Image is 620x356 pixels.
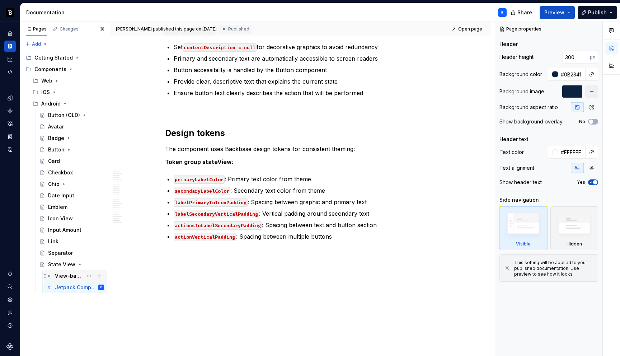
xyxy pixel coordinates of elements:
[516,241,531,247] div: Visible
[590,54,595,60] p: px
[165,158,436,166] p: :
[4,92,16,104] a: Design tokens
[174,186,436,195] p: : Secondary text color from theme
[48,123,64,130] div: Avatar
[165,127,436,139] h2: Design tokens
[228,26,249,32] span: Published
[55,284,97,291] div: Jetpack Compose
[174,66,436,74] p: Button accessibility is handled by the Button component
[48,203,67,211] div: Emblem
[37,224,107,236] a: Input Amount
[550,206,598,250] div: Hidden
[55,272,83,280] div: View-based
[499,196,539,203] div: Side navigation
[4,281,16,292] button: Search ⌘K
[174,233,236,241] code: actionVerticalPadding
[37,121,107,132] a: Avatar
[4,118,16,130] div: Assets
[37,144,107,155] a: Button
[4,294,16,305] a: Settings
[153,26,217,32] div: published this page on [DATE]
[578,6,617,19] button: Publish
[174,54,436,63] p: Primary and secondary text are automatically accessible to screen readers
[41,89,50,96] div: iOS
[23,52,107,293] div: Page tree
[43,270,107,282] a: View-based
[174,210,259,218] code: labelSecondaryVerticalPadding
[4,268,16,280] button: Notifications
[41,100,61,107] div: Android
[32,41,41,47] span: Add
[499,164,534,172] div: Text alignment
[48,192,74,199] div: Date Input
[48,169,73,176] div: Checkbox
[558,146,586,159] input: Auto
[174,43,436,51] p: Set for decorative graphics to avoid redundancy
[174,198,436,206] p: : Spacing between graphic and primary text
[458,26,482,32] span: Open page
[48,249,73,257] div: Separator
[26,9,107,16] div: Documentation
[37,190,107,201] a: Date Input
[183,43,257,52] code: contentDescription = null
[6,343,14,350] svg: Supernova Logo
[37,155,107,167] a: Card
[501,10,503,15] div: E
[23,52,107,64] div: Getting Started
[4,105,16,117] a: Components
[48,226,81,234] div: Input Amount
[507,6,537,19] button: Share
[48,261,75,268] div: State View
[37,109,107,121] a: Button (OLD)
[48,238,58,245] div: Link
[37,178,107,190] a: Chip
[174,221,436,229] p: : Spacing between text and button section
[499,179,542,186] div: Show header text
[499,149,524,156] div: Text color
[4,307,16,318] button: Contact support
[165,158,232,165] strong: Token group stateView
[558,68,586,81] input: Auto
[4,66,16,78] a: Code automation
[34,66,66,73] div: Components
[4,131,16,142] a: Storybook stories
[499,41,518,48] div: Header
[174,77,436,86] p: Provide clear, descriptive text that explains the current state
[37,247,107,259] a: Separator
[4,144,16,155] a: Data sources
[37,236,107,247] a: Link
[60,26,79,32] div: Changes
[499,71,542,78] div: Background color
[165,145,436,153] p: The component uses Backbase design tokens for consistent theming:
[4,28,16,39] a: Home
[34,54,73,61] div: Getting Started
[37,132,107,144] a: Badge
[30,75,107,86] div: Web
[174,221,262,230] code: actionsToLabelSecondaryPadding
[30,86,107,98] div: iOS
[4,53,16,65] a: Analytics
[567,241,582,247] div: Hidden
[23,39,50,49] button: Add
[37,201,107,213] a: Emblem
[540,6,575,19] button: Preview
[116,26,152,32] span: [PERSON_NAME]
[26,26,47,32] div: Pages
[499,53,534,61] div: Header height
[37,213,107,224] a: Icon View
[449,24,485,34] a: Open page
[174,232,436,241] p: : Spacing between multiple buttons
[514,260,593,277] div: This setting will be applied to your published documentation. Use preview to see how it looks.
[4,41,16,52] a: Documentation
[174,89,436,97] p: Ensure button text clearly describes the action that will be performed
[499,118,563,125] div: Show background overlay
[41,77,52,84] div: Web
[30,98,107,109] div: Android
[499,88,544,95] div: Background image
